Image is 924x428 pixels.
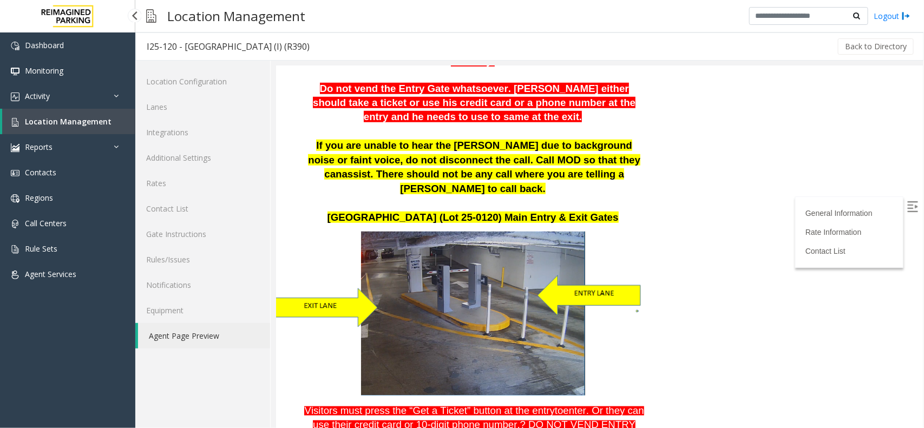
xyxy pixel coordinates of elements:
span: Visitors must press the “Get a Ticket” button at the entry [28,339,278,350]
img: 'icon' [11,118,19,127]
img: logout [902,10,910,22]
img: 'icon' [11,42,19,50]
span: Activity [25,91,50,101]
img: 'icon' [11,194,19,203]
span: Contacts [25,167,56,177]
a: Integrations [135,120,270,145]
a: Gate Instructions [135,221,270,247]
span: enter. Or they can use their credit card or 10-digit phone number.? DO NOT VEND ENTRY GATE! [37,339,368,378]
img: pageIcon [146,3,156,29]
div: I25-120 - [GEOGRAPHIC_DATA] (I) (R390) [147,39,310,54]
img: 'icon' [11,220,19,228]
span: assist [65,102,94,114]
a: Contact List [135,196,270,221]
button: Back to Directory [838,38,914,55]
span: Dashboard [25,40,64,50]
a: Rules/Issues [135,247,270,272]
span: Agent Services [25,269,76,279]
img: Open/Close Sidebar Menu [631,135,642,146]
span: Reports [25,142,53,152]
span: Monitoring [25,65,63,76]
img: 'icon' [11,93,19,101]
a: Additional Settings [135,145,270,170]
img: Text Box [260,208,366,253]
img: 'icon' [11,169,19,177]
img: 'icon' [11,245,19,254]
a: Contact List [529,181,569,189]
span: Do not vend the Entry Gate whatsoever. [PERSON_NAME] either should take a ticket or use his credi... [37,17,359,56]
span: [GEOGRAPHIC_DATA] (Lot 25-0120) Main Entry & Exit Gates [51,146,343,157]
a: Equipment [135,298,270,323]
span: Rule Sets [25,243,57,254]
span: Location Management [25,116,112,127]
a: Location Management [2,109,135,134]
a: Location Configuration [135,69,270,94]
span: Call Centers [25,218,67,228]
img: 'icon' [11,143,19,152]
span: to [279,339,287,350]
a: Notifications [135,272,270,298]
img: 'icon' [11,67,19,76]
a: General Information [529,143,597,152]
a: Lanes [135,94,270,120]
span: . There should not be any call where you are telling a [PERSON_NAME] to call back. [94,102,348,128]
a: Rate Information [529,162,586,170]
a: Rates [135,170,270,196]
a: Logout [874,10,910,22]
h3: Location Management [162,3,311,29]
span: Regions [25,193,53,203]
a: Agent Page Preview [138,323,270,348]
span: If you are unable to hear the [PERSON_NAME] due to background noise or faint voice, do not discon... [32,74,364,114]
img: 'icon' [11,271,19,279]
